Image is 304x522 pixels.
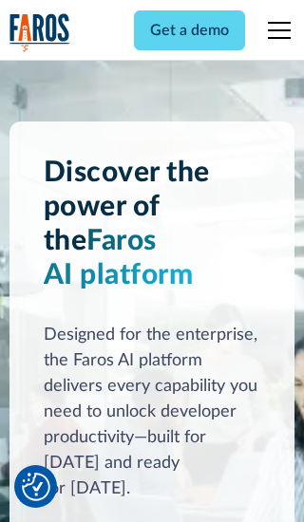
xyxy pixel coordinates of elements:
[44,156,261,292] h1: Discover the power of the
[22,473,50,501] button: Cookie Settings
[22,473,50,501] img: Revisit consent button
[44,227,194,289] span: Faros AI platform
[9,13,70,52] a: home
[256,8,294,53] div: menu
[134,10,245,50] a: Get a demo
[44,323,261,502] div: Designed for the enterprise, the Faros AI platform delivers every capability you need to unlock d...
[9,13,70,52] img: Logo of the analytics and reporting company Faros.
